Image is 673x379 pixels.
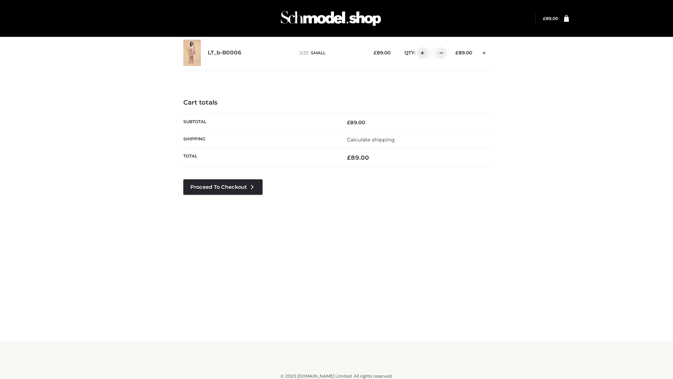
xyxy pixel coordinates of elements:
bdi: 89.00 [374,50,390,55]
th: Shipping [183,131,336,148]
a: Calculate shipping [347,137,395,143]
th: Total [183,148,336,167]
span: £ [347,119,350,126]
bdi: 89.00 [347,119,365,126]
a: LT_b-B0006 [208,49,242,56]
img: LT_b-B0006 - SMALL [183,40,201,66]
bdi: 89.00 [347,154,369,161]
span: £ [347,154,351,161]
span: SMALL [311,50,326,55]
span: £ [455,50,458,55]
th: Subtotal [183,114,336,131]
span: £ [543,16,546,21]
bdi: 89.00 [455,50,472,55]
bdi: 89.00 [543,16,558,21]
p: size : [299,50,363,56]
h4: Cart totals [183,99,490,107]
img: Schmodel Admin 964 [278,5,383,32]
div: QTY: [397,47,444,59]
a: Remove this item [479,47,490,56]
a: £89.00 [543,16,558,21]
a: Proceed to Checkout [183,179,263,195]
span: £ [374,50,377,55]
